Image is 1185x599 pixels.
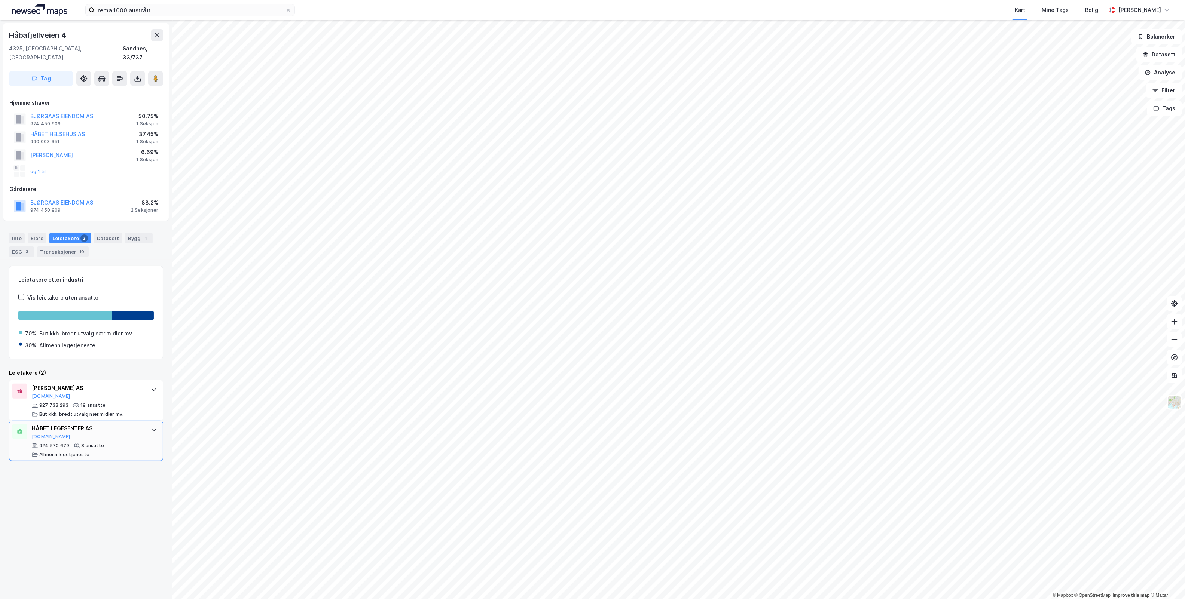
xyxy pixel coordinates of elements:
div: Sandnes, 33/737 [123,44,163,62]
div: 70% [25,329,36,338]
div: Vis leietakere uten ansatte [27,293,98,302]
iframe: Chat Widget [1148,563,1185,599]
div: 974 450 909 [30,121,61,127]
div: Håbafjellveien 4 [9,29,68,41]
div: 30% [25,341,36,350]
div: 88.2% [131,198,158,207]
input: Søk på adresse, matrikkel, gårdeiere, leietakere eller personer [95,4,285,16]
img: logo.a4113a55bc3d86da70a041830d287a7e.svg [12,4,67,16]
div: 3 [24,248,31,255]
img: Z [1167,395,1182,409]
div: 37.45% [136,130,158,139]
div: Leietakere etter industri [18,275,154,284]
div: Kart [1015,6,1025,15]
div: 974 450 909 [30,207,61,213]
div: 1 Seksjon [136,157,158,163]
a: Mapbox [1053,593,1073,598]
button: Datasett [1136,47,1182,62]
div: 927 733 293 [39,402,68,408]
div: 19 ansatte [80,402,106,408]
div: Leietakere (2) [9,368,163,377]
div: [PERSON_NAME] AS [32,384,143,393]
a: OpenStreetMap [1075,593,1111,598]
button: Filter [1146,83,1182,98]
button: Analyse [1139,65,1182,80]
div: Info [9,233,25,243]
div: Leietakere [49,233,91,243]
div: 2 Seksjoner [131,207,158,213]
button: Tag [9,71,73,86]
button: [DOMAIN_NAME] [32,393,70,399]
div: Kontrollprogram for chat [1148,563,1185,599]
div: Eiere [28,233,46,243]
div: Gårdeiere [9,185,163,194]
a: Improve this map [1113,593,1150,598]
div: 10 [78,248,86,255]
div: 8 ansatte [81,443,104,449]
div: Allmenn legetjeneste [39,452,89,458]
div: Butikkh. bredt utvalg nær.midler mv. [39,411,123,417]
div: 990 003 351 [30,139,59,145]
button: Bokmerker [1131,29,1182,44]
button: [DOMAIN_NAME] [32,434,70,440]
div: Transaksjoner [37,246,89,257]
div: Datasett [94,233,122,243]
div: 1 Seksjon [136,139,158,145]
div: Bygg [125,233,153,243]
div: [PERSON_NAME] [1118,6,1161,15]
div: 924 570 679 [39,443,69,449]
div: HÅBET LEGESENTER AS [32,424,143,433]
div: 50.75% [136,112,158,121]
button: Tags [1147,101,1182,116]
div: Mine Tags [1042,6,1069,15]
div: Allmenn legetjeneste [39,341,95,350]
div: Butikkh. bredt utvalg nær.midler mv. [39,329,134,338]
div: Bolig [1085,6,1098,15]
div: 1 [142,234,150,242]
div: 1 Seksjon [136,121,158,127]
div: Hjemmelshaver [9,98,163,107]
div: 2 [80,234,88,242]
div: 6.69% [136,148,158,157]
div: 4325, [GEOGRAPHIC_DATA], [GEOGRAPHIC_DATA] [9,44,123,62]
div: ESG [9,246,34,257]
